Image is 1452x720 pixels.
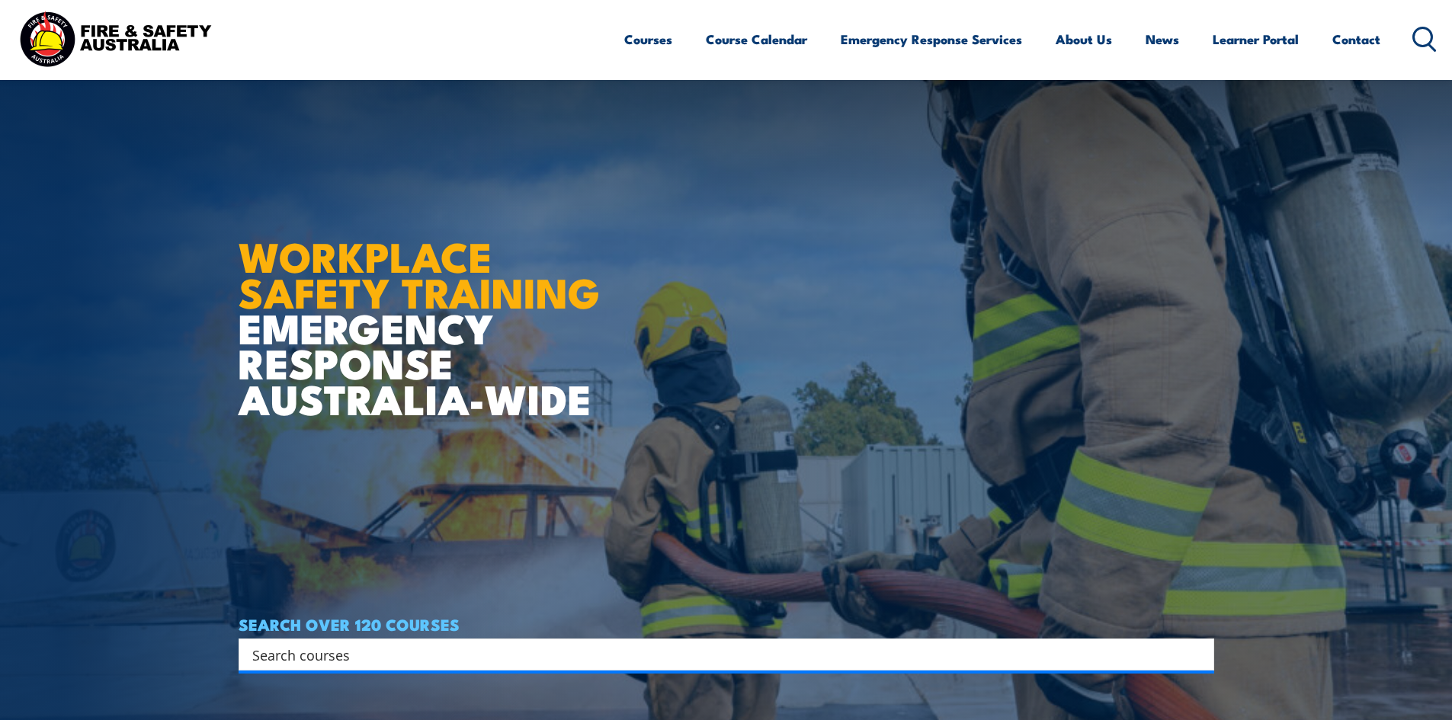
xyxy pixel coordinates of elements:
a: News [1146,19,1179,59]
strong: WORKPLACE SAFETY TRAINING [239,223,600,322]
a: Course Calendar [706,19,807,59]
h1: EMERGENCY RESPONSE AUSTRALIA-WIDE [239,200,611,416]
h4: SEARCH OVER 120 COURSES [239,616,1214,632]
button: Search magnifier button [1188,644,1209,665]
a: Courses [624,19,672,59]
a: Contact [1332,19,1380,59]
a: Learner Portal [1213,19,1299,59]
a: About Us [1056,19,1112,59]
form: Search form [255,644,1184,665]
input: Search input [252,643,1181,666]
a: Emergency Response Services [841,19,1022,59]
